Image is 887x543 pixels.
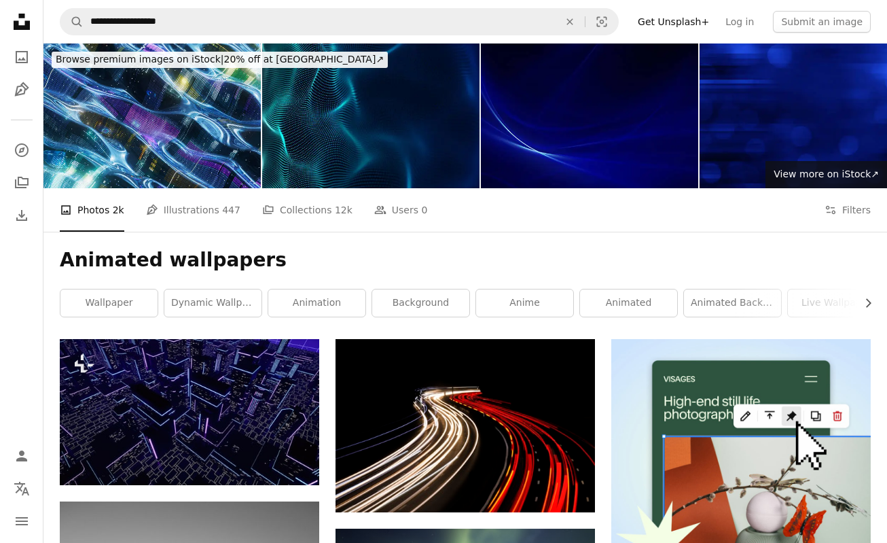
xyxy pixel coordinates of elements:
[422,203,428,217] span: 0
[8,442,35,470] a: Log in / Sign up
[580,290,677,317] a: animated
[8,475,35,502] button: Language
[555,9,585,35] button: Clear
[8,169,35,196] a: Collections
[43,43,261,188] img: Dynamic Flow of Digital Data Streams
[8,508,35,535] button: Menu
[60,8,619,35] form: Find visuals sitewide
[856,290,871,317] button: scroll list to the right
[372,290,469,317] a: background
[262,43,479,188] img: Abstract network of digital particles
[8,137,35,164] a: Explore
[585,9,618,35] button: Visual search
[222,203,240,217] span: 447
[773,11,871,33] button: Submit an image
[336,339,595,512] img: high-angle photography of road at nighttime
[335,203,352,217] span: 12k
[8,76,35,103] a: Illustrations
[774,169,879,179] span: View more on iStock ↗
[336,419,595,432] a: high-angle photography of road at nighttime
[684,290,781,317] a: animated background
[164,290,261,317] a: dynamic wallpaper
[43,43,396,76] a: Browse premium images on iStock|20% off at [GEOGRAPHIC_DATA]↗
[146,188,240,232] a: Illustrations 447
[60,248,871,273] h1: Animated wallpapers
[8,202,35,229] a: Download History
[481,43,698,188] img: Abstract Light blue Background Textured Effect,XXXL
[56,54,223,65] span: Browse premium images on iStock |
[60,339,319,485] img: a large city filled with lots of tall buildings
[60,290,158,317] a: wallpaper
[630,11,717,33] a: Get Unsplash+
[60,9,84,35] button: Search Unsplash
[268,290,365,317] a: animation
[825,188,871,232] button: Filters
[56,54,384,65] span: 20% off at [GEOGRAPHIC_DATA] ↗
[788,290,885,317] a: live wallpaper
[717,11,762,33] a: Log in
[476,290,573,317] a: anime
[60,406,319,418] a: a large city filled with lots of tall buildings
[765,161,887,188] a: View more on iStock↗
[262,188,352,232] a: Collections 12k
[374,188,428,232] a: Users 0
[8,43,35,71] a: Photos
